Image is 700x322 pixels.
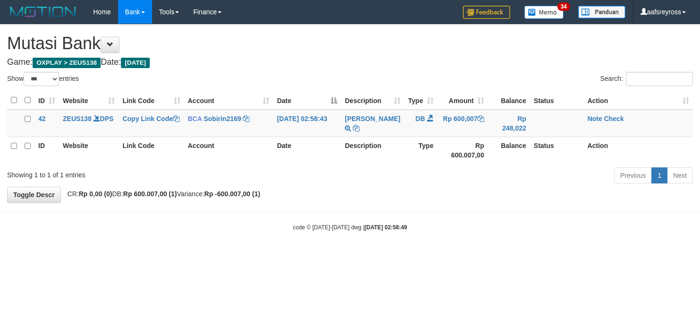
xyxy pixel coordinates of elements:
[7,166,285,180] div: Showing 1 to 1 of 1 entries
[38,115,46,122] span: 42
[34,137,59,164] th: ID
[184,137,273,164] th: Account
[478,115,484,122] a: Copy Rp 600,007 to clipboard
[123,190,177,198] strong: Rp 600.007,00 (1)
[488,91,530,110] th: Balance
[7,187,61,203] a: Toggle Descr
[119,137,184,164] th: Link Code
[204,115,241,122] a: Sobirin2169
[7,58,693,67] h4: Game: Date:
[293,224,407,231] small: code © [DATE]-[DATE] dwg |
[530,91,584,110] th: Status
[7,34,693,53] h1: Mutasi Bank
[651,167,667,183] a: 1
[404,137,437,164] th: Type
[119,91,184,110] th: Link Code: activate to sort column ascending
[488,110,530,137] td: Rp 248,022
[34,91,59,110] th: ID: activate to sort column ascending
[345,115,400,122] a: [PERSON_NAME]
[341,91,404,110] th: Description: activate to sort column ascending
[557,2,570,11] span: 34
[600,72,693,86] label: Search:
[365,224,407,231] strong: [DATE] 02:58:49
[59,91,119,110] th: Website: activate to sort column ascending
[79,190,112,198] strong: Rp 0,00 (0)
[463,6,510,19] img: Feedback.jpg
[63,190,260,198] span: CR: DB: Variance:
[24,72,59,86] select: Showentries
[7,5,79,19] img: MOTION_logo.png
[588,115,602,122] a: Note
[626,72,693,86] input: Search:
[273,110,341,137] td: [DATE] 02:58:43
[437,110,488,137] td: Rp 600,007
[33,58,101,68] span: OXPLAY > ZEUS138
[7,72,79,86] label: Show entries
[273,137,341,164] th: Date
[604,115,624,122] a: Check
[578,6,625,18] img: panduan.png
[488,137,530,164] th: Balance
[205,190,260,198] strong: Rp -600.007,00 (1)
[614,167,652,183] a: Previous
[524,6,564,19] img: Button%20Memo.svg
[530,137,584,164] th: Status
[122,115,179,122] a: Copy Link Code
[437,137,488,164] th: Rp 600.007,00
[584,137,693,164] th: Action
[416,115,425,122] span: DB
[404,91,437,110] th: Type: activate to sort column ascending
[584,91,693,110] th: Action: activate to sort column ascending
[63,115,92,122] a: ZEUS138
[667,167,693,183] a: Next
[188,115,202,122] span: BCA
[184,91,273,110] th: Account: activate to sort column ascending
[121,58,150,68] span: [DATE]
[341,137,404,164] th: Description
[59,110,119,137] td: DPS
[59,137,119,164] th: Website
[437,91,488,110] th: Amount: activate to sort column ascending
[353,124,359,132] a: Copy ERNA to clipboard
[273,91,341,110] th: Date: activate to sort column descending
[243,115,249,122] a: Copy Sobirin2169 to clipboard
